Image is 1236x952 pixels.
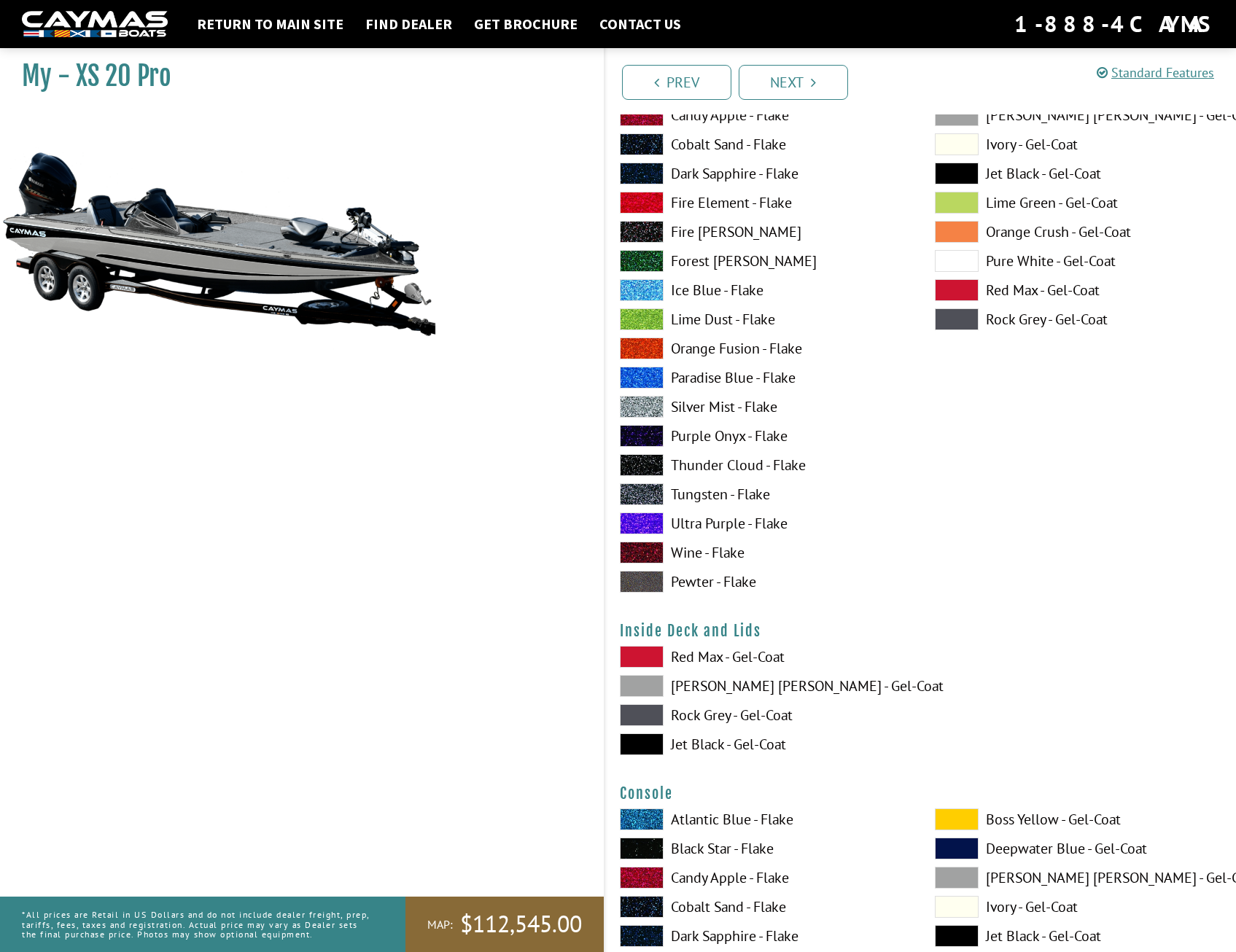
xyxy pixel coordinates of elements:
[22,11,168,38] img: white-logo-c9c8dbefe5ff5ceceb0f0178aa75bf4bb51f6bca0971e226c86eb53dfe498488.png
[620,338,906,359] label: Orange Fusion - Flake
[620,784,1222,803] h4: Console
[620,221,906,243] label: Fire [PERSON_NAME]
[460,909,582,940] span: $112,545.00
[620,896,906,918] label: Cobalt Sand - Flake
[620,733,906,755] label: Jet Black - Gel-Coat
[405,897,604,952] a: MAP:$112,545.00
[620,622,1222,640] h4: Inside Deck and Lids
[620,250,906,272] label: Forest [PERSON_NAME]
[935,867,1221,889] label: [PERSON_NAME] [PERSON_NAME] - Gel-Coat
[358,15,459,34] a: Find Dealer
[620,925,906,947] label: Dark Sapphire - Flake
[22,60,567,93] h1: My - XS 20 Pro
[620,867,906,889] label: Candy Apple - Flake
[620,571,906,593] label: Pewter - Flake
[622,65,731,100] a: Prev
[467,15,585,34] a: Get Brochure
[620,425,906,447] label: Purple Onyx - Flake
[1097,64,1214,81] a: Standard Features
[620,367,906,389] label: Paradise Blue - Flake
[620,483,906,505] label: Tungsten - Flake
[620,163,906,184] label: Dark Sapphire - Flake
[620,808,906,830] label: Atlantic Blue - Flake
[620,133,906,155] label: Cobalt Sand - Flake
[935,808,1221,830] label: Boss Yellow - Gel-Coat
[190,15,351,34] a: Return to main site
[935,838,1221,859] label: Deepwater Blue - Gel-Coat
[620,279,906,301] label: Ice Blue - Flake
[620,542,906,563] label: Wine - Flake
[935,925,1221,947] label: Jet Black - Gel-Coat
[935,133,1221,155] label: Ivory - Gel-Coat
[935,104,1221,126] label: [PERSON_NAME] [PERSON_NAME] - Gel-Coat
[620,192,906,214] label: Fire Element - Flake
[620,838,906,859] label: Black Star - Flake
[1014,8,1214,40] div: 1-888-4CAYMAS
[620,646,906,668] label: Red Max - Gel-Coat
[935,896,1221,918] label: Ivory - Gel-Coat
[22,902,373,946] p: *All prices are Retail in US Dollars and do not include dealer freight, prep, tariffs, fees, taxe...
[935,279,1221,301] label: Red Max - Gel-Coat
[935,308,1221,330] label: Rock Grey - Gel-Coat
[935,221,1221,243] label: Orange Crush - Gel-Coat
[592,15,688,34] a: Contact Us
[935,250,1221,272] label: Pure White - Gel-Coat
[620,675,906,697] label: [PERSON_NAME] [PERSON_NAME] - Gel-Coat
[427,917,453,932] span: MAP:
[620,704,906,726] label: Rock Grey - Gel-Coat
[620,454,906,476] label: Thunder Cloud - Flake
[739,65,848,100] a: Next
[620,396,906,418] label: Silver Mist - Flake
[935,163,1221,184] label: Jet Black - Gel-Coat
[620,104,906,126] label: Candy Apple - Flake
[620,308,906,330] label: Lime Dust - Flake
[935,192,1221,214] label: Lime Green - Gel-Coat
[620,512,906,534] label: Ultra Purple - Flake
